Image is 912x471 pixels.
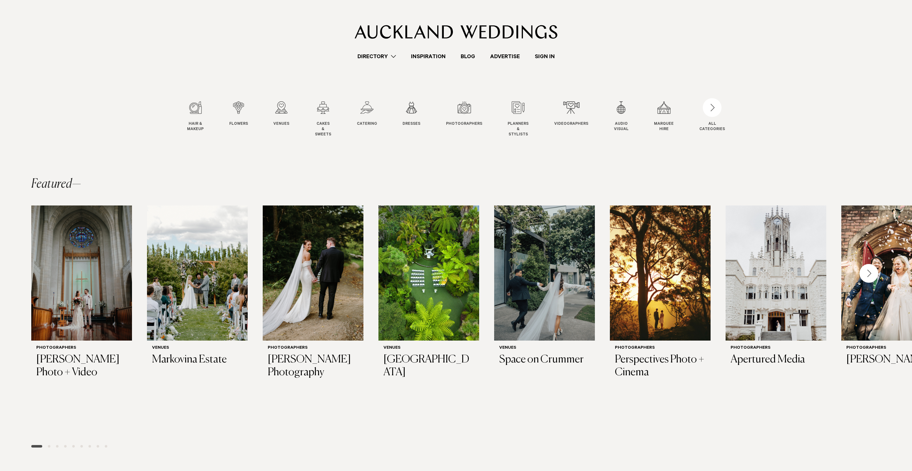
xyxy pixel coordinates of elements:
h6: Photographers [36,346,127,351]
swiper-slide: 8 / 12 [508,101,541,137]
a: Sign In [527,52,562,61]
a: Audio Visual [614,101,629,132]
swiper-slide: 10 / 12 [614,101,641,137]
span: Cakes & Sweets [315,122,331,137]
a: Auckland Weddings Photographers | Perspectives Photo + Cinema Photographers Perspectives Photo + ... [610,205,711,384]
a: Auckland Weddings Photographers | Ethan Lowry Photography Photographers [PERSON_NAME] Photography [263,205,363,384]
swiper-slide: 1 / 12 [187,101,216,137]
img: Native bush wedding setting [378,205,479,341]
span: Flowers [229,122,248,127]
swiper-slide: 3 / 12 [273,101,302,137]
img: Auckland Weddings Photographers | Perspectives Photo + Cinema [610,205,711,341]
div: ALL CATEGORIES [699,122,725,132]
span: Marquee Hire [654,122,674,132]
button: ALLCATEGORIES [699,101,725,131]
span: Venues [273,122,289,127]
a: Inspiration [403,52,453,61]
swiper-slide: 3 / 29 [263,205,363,435]
h3: Markovina Estate [152,353,243,366]
a: Blog [453,52,483,61]
a: Ceremony styling at Markovina Estate Venues Markovina Estate [147,205,248,371]
a: Directory [350,52,403,61]
a: Cakes & Sweets [315,101,331,137]
swiper-slide: 5 / 29 [494,205,595,435]
a: Auckland Weddings Photographers | Apertured Media Photographers Apertured Media [726,205,826,371]
a: Flowers [229,101,248,127]
img: Auckland Weddings Photographers | Chris Turner Photo + Video [31,205,132,341]
swiper-slide: 11 / 12 [654,101,686,137]
a: Advertise [483,52,527,61]
h6: Photographers [731,346,821,351]
span: Photographers [446,122,482,127]
a: Native bush wedding setting Venues [GEOGRAPHIC_DATA] [378,205,479,384]
img: Ceremony styling at Markovina Estate [147,205,248,341]
h6: Venues [383,346,474,351]
h6: Venues [152,346,243,351]
h3: Space on Crummer [499,353,590,366]
swiper-slide: 2 / 29 [147,205,248,435]
a: Catering [357,101,377,127]
swiper-slide: 6 / 29 [610,205,711,435]
a: Photographers [446,101,482,127]
img: Auckland Weddings Photographers | Ethan Lowry Photography [263,205,363,341]
h3: Perspectives Photo + Cinema [615,353,706,379]
h6: Venues [499,346,590,351]
h3: Apertured Media [731,353,821,366]
span: Hair & Makeup [187,122,204,132]
a: Hair & Makeup [187,101,204,132]
span: Dresses [403,122,420,127]
swiper-slide: 4 / 12 [315,101,344,137]
img: Auckland Weddings Logo [355,25,558,39]
swiper-slide: 5 / 12 [357,101,390,137]
a: Auckland Weddings Photographers | Chris Turner Photo + Video Photographers [PERSON_NAME] Photo + ... [31,205,132,384]
h3: [PERSON_NAME] Photo + Video [36,353,127,379]
swiper-slide: 4 / 29 [378,205,479,435]
swiper-slide: 1 / 29 [31,205,132,435]
span: Videographers [554,122,588,127]
a: Videographers [554,101,588,127]
img: Just married in Ponsonby [494,205,595,341]
a: Marquee Hire [654,101,674,132]
h3: [GEOGRAPHIC_DATA] [383,353,474,379]
swiper-slide: 9 / 12 [554,101,601,137]
a: Dresses [403,101,420,127]
swiper-slide: 7 / 29 [726,205,826,435]
a: Venues [273,101,289,127]
img: Auckland Weddings Photographers | Apertured Media [726,205,826,341]
span: Planners & Stylists [508,122,529,137]
span: Catering [357,122,377,127]
swiper-slide: 6 / 12 [403,101,433,137]
swiper-slide: 7 / 12 [446,101,495,137]
span: Audio Visual [614,122,629,132]
a: Planners & Stylists [508,101,529,137]
h3: [PERSON_NAME] Photography [268,353,358,379]
a: Just married in Ponsonby Venues Space on Crummer [494,205,595,371]
swiper-slide: 2 / 12 [229,101,261,137]
h6: Photographers [615,346,706,351]
h6: Photographers [268,346,358,351]
h2: Featured [31,178,81,190]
